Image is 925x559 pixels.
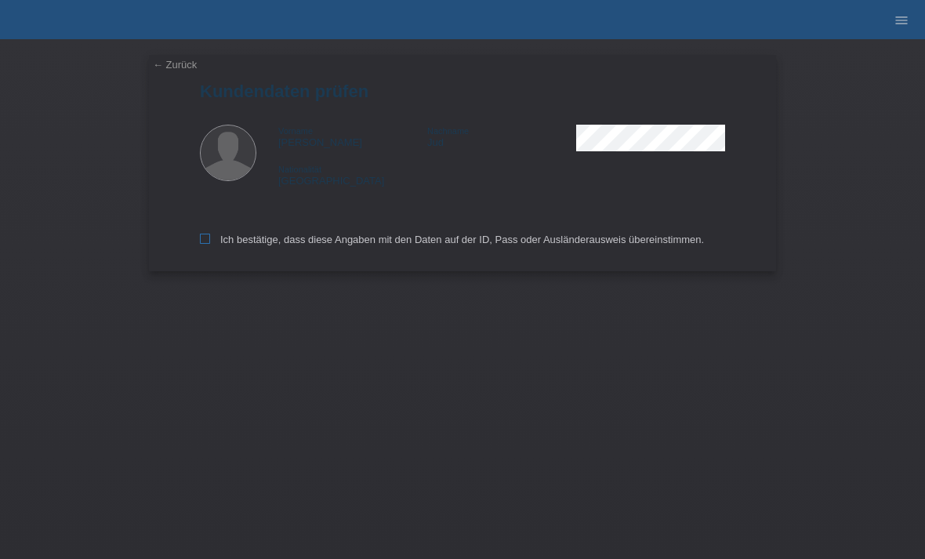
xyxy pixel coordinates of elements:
div: [PERSON_NAME] [278,125,427,148]
label: Ich bestätige, dass diese Angaben mit den Daten auf der ID, Pass oder Ausländerausweis übereinsti... [200,234,704,245]
a: ← Zurück [153,59,197,71]
a: menu [886,15,917,24]
span: Nachname [427,126,469,136]
h1: Kundendaten prüfen [200,82,725,101]
i: menu [894,13,909,28]
div: Jud [427,125,576,148]
span: Vorname [278,126,313,136]
span: Nationalität [278,165,321,174]
div: [GEOGRAPHIC_DATA] [278,163,427,187]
